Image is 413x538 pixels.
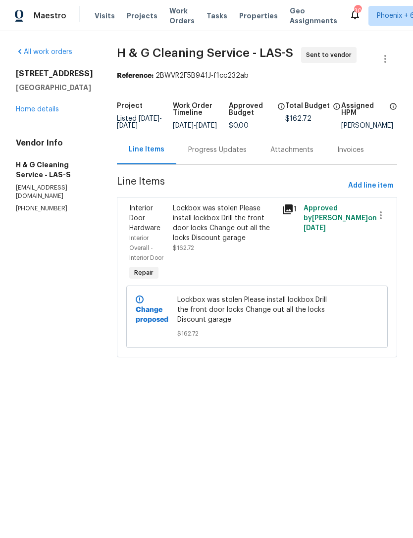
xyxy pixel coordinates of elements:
span: The hpm assigned to this work order. [389,102,397,122]
span: [DATE] [304,225,326,232]
span: [DATE] [139,115,159,122]
span: Geo Assignments [290,6,337,26]
span: $0.00 [229,122,249,129]
a: All work orders [16,49,72,55]
span: Properties [239,11,278,21]
p: [PHONE_NUMBER] [16,204,93,213]
span: [DATE] [173,122,194,129]
div: 30 [354,6,361,16]
h5: Assigned HPM [341,102,386,116]
span: Maestro [34,11,66,21]
span: Add line item [348,180,393,192]
span: Line Items [117,177,344,195]
h5: Total Budget [285,102,330,109]
div: 2BWVR2F5B941J-f1cc232ab [117,71,397,81]
h5: Approved Budget [229,102,274,116]
span: Interior Overall - Interior Door [129,235,163,261]
span: The total cost of line items that have been proposed by Opendoor. This sum includes line items th... [333,102,341,115]
span: H & G Cleaning Service - LAS-S [117,47,293,59]
span: [DATE] [196,122,217,129]
b: Change proposed [136,306,168,323]
div: Progress Updates [188,145,247,155]
span: Sent to vendor [306,50,356,60]
span: - [117,115,162,129]
div: Line Items [129,145,164,154]
p: [EMAIL_ADDRESS][DOMAIN_NAME] [16,184,93,200]
span: [DATE] [117,122,138,129]
span: Visits [95,11,115,21]
span: Interior Door Hardware [129,205,160,232]
h5: Work Order Timeline [173,102,229,116]
div: Lockbox was stolen Please install lockbox Drill the front door locks Change out all the locks Dis... [173,203,276,243]
div: 1 [282,203,298,215]
h5: [GEOGRAPHIC_DATA] [16,83,93,93]
div: Attachments [270,145,313,155]
button: Add line item [344,177,397,195]
h2: [STREET_ADDRESS] [16,69,93,79]
a: Home details [16,106,59,113]
span: Approved by [PERSON_NAME] on [304,205,377,232]
span: $162.72 [285,115,311,122]
span: The total cost of line items that have been approved by both Opendoor and the Trade Partner. This... [277,102,285,122]
span: $162.72 [177,329,337,339]
h5: Project [117,102,143,109]
span: Projects [127,11,157,21]
span: $162.72 [173,245,194,251]
div: [PERSON_NAME] [341,122,397,129]
span: Tasks [206,12,227,19]
h5: H & G Cleaning Service - LAS-S [16,160,93,180]
b: Reference: [117,72,154,79]
h4: Vendor Info [16,138,93,148]
span: - [173,122,217,129]
span: Lockbox was stolen Please install lockbox Drill the front door locks Change out all the locks Dis... [177,295,337,325]
span: Repair [130,268,157,278]
div: Invoices [337,145,364,155]
span: Listed [117,115,162,129]
span: Work Orders [169,6,195,26]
